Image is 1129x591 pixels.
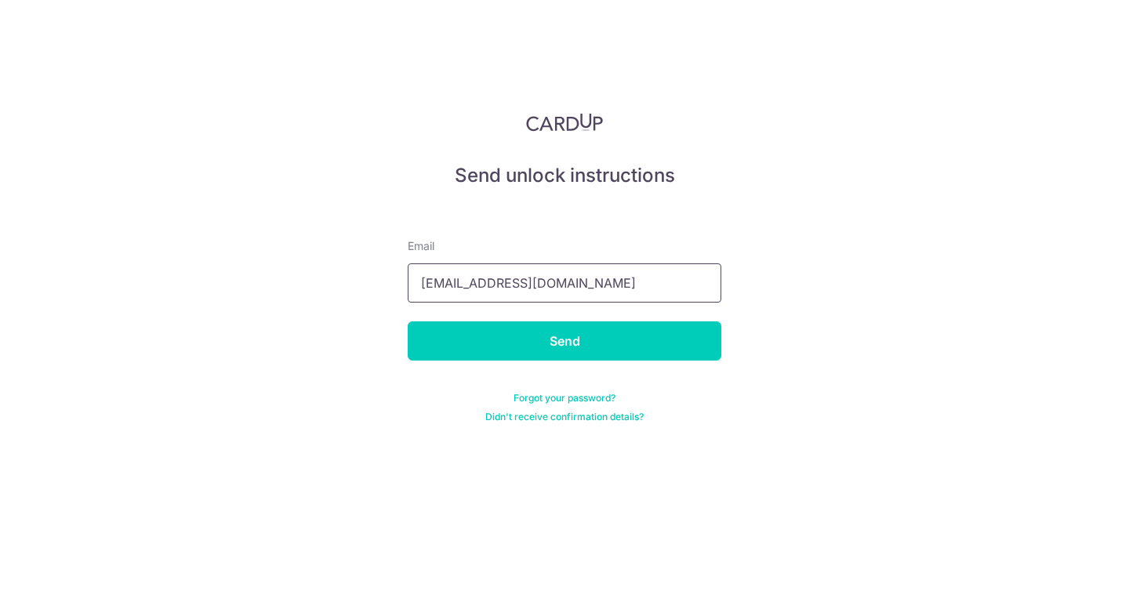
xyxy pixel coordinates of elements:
input: Send [408,321,721,361]
img: CardUp Logo [526,113,603,132]
h5: Send unlock instructions [408,163,721,188]
input: Enter your Email [408,263,721,303]
a: Forgot your password? [514,392,615,404]
span: translation missing: en.devise.label.Email [408,239,434,252]
a: Didn't receive confirmation details? [485,411,644,423]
